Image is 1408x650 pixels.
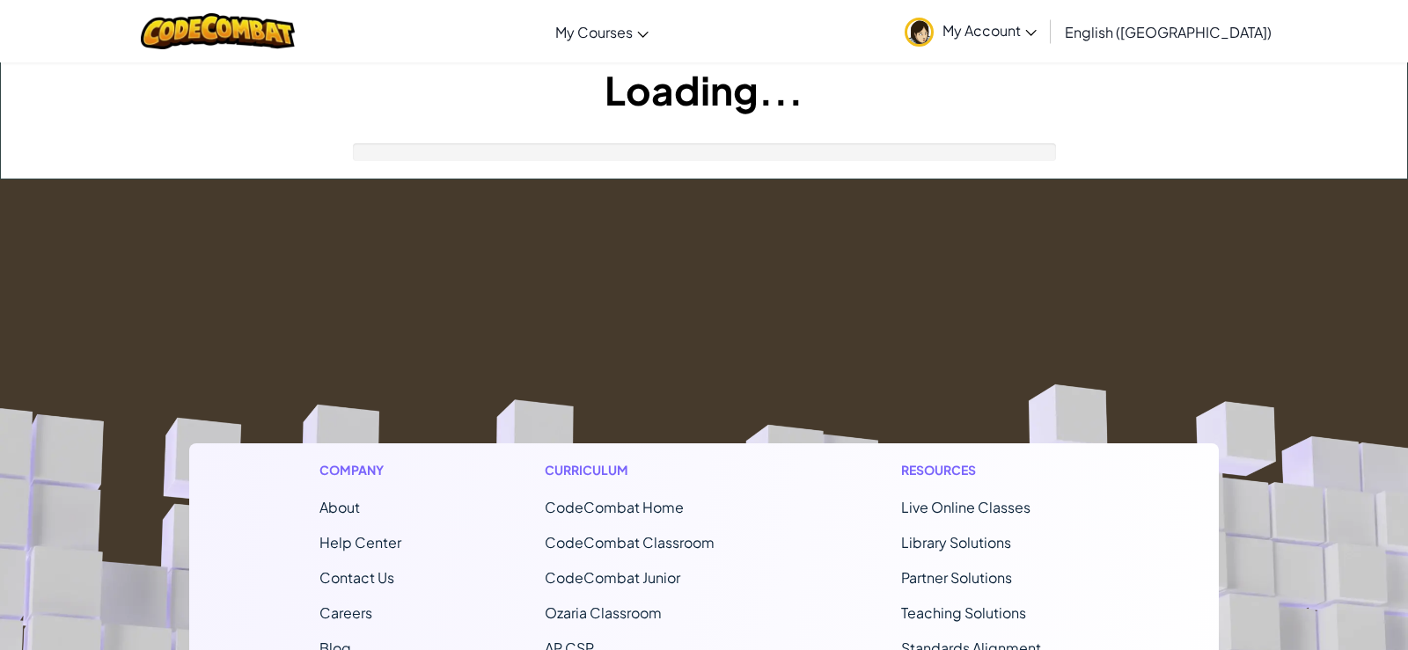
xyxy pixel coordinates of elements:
a: Live Online Classes [901,498,1030,516]
span: My Courses [555,23,633,41]
h1: Resources [901,461,1089,479]
span: CodeCombat Home [545,498,684,516]
h1: Company [319,461,401,479]
span: My Account [942,21,1037,40]
a: Help Center [319,533,401,551]
a: Ozaria Classroom [545,603,662,622]
h1: Loading... [1,62,1407,117]
a: CodeCombat Classroom [545,533,715,551]
a: Careers [319,603,372,622]
a: Library Solutions [901,533,1011,551]
a: Partner Solutions [901,568,1012,587]
a: My Courses [546,8,657,55]
a: English ([GEOGRAPHIC_DATA]) [1056,8,1280,55]
a: CodeCombat Junior [545,568,680,587]
a: My Account [896,4,1045,59]
span: Contact Us [319,568,394,587]
a: Teaching Solutions [901,603,1026,622]
img: avatar [905,18,934,47]
a: About [319,498,360,516]
h1: Curriculum [545,461,758,479]
span: English ([GEOGRAPHIC_DATA]) [1065,23,1272,41]
img: CodeCombat logo [141,13,295,49]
